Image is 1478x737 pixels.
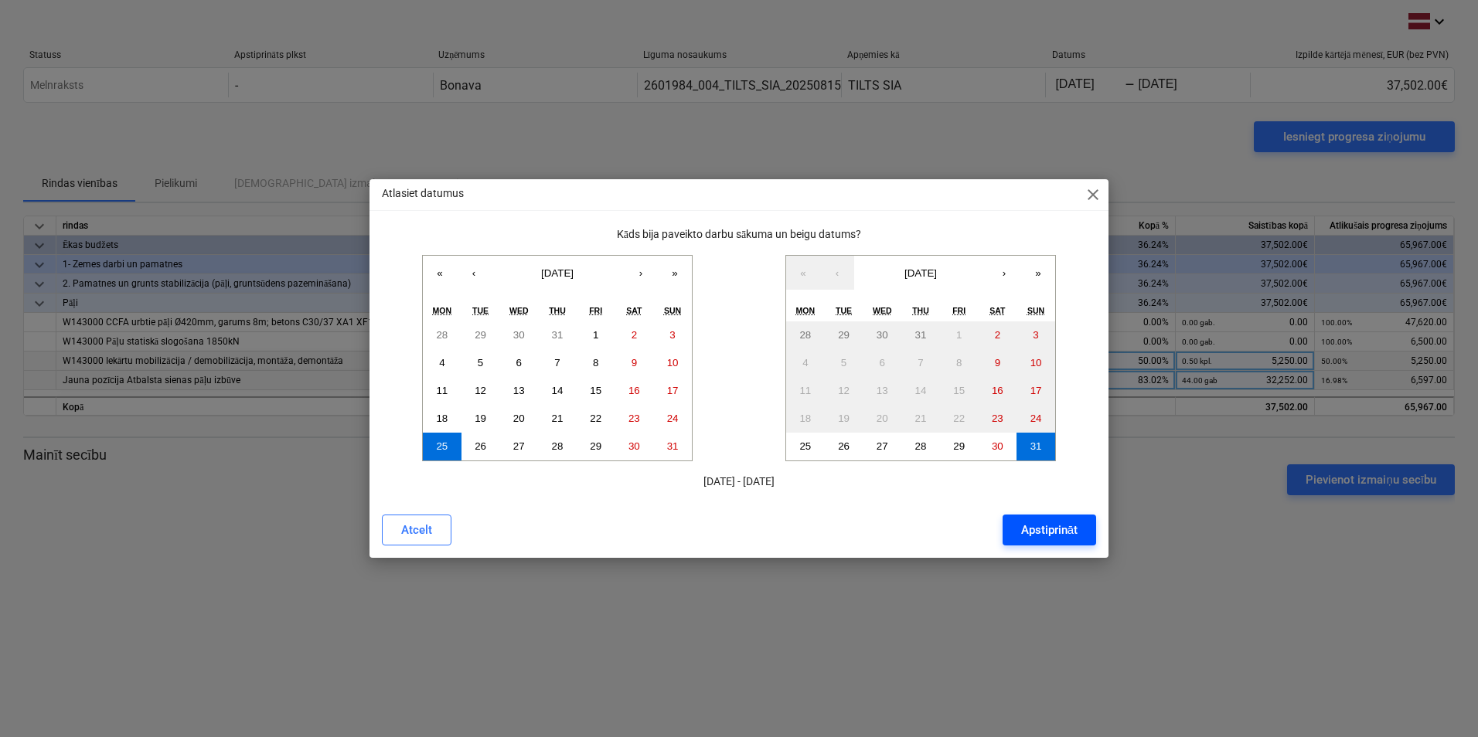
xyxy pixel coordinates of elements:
[841,357,846,368] abbr: August 5, 2025
[838,329,850,341] abbr: July 29, 2025
[995,357,1000,368] abbr: August 9, 2025
[590,385,601,396] abbr: August 15, 2025
[1017,377,1055,405] button: August 17, 2025
[1027,306,1044,315] abbr: Sunday
[653,349,692,377] button: August 10, 2025
[423,256,457,290] button: «
[1017,349,1055,377] button: August 10, 2025
[628,385,640,396] abbr: August 16, 2025
[863,405,901,433] button: August 20, 2025
[1030,440,1042,452] abbr: August 31, 2025
[1021,520,1078,540] div: Apstiprināt
[667,357,679,368] abbr: August 10, 2025
[915,413,927,424] abbr: August 21, 2025
[475,329,486,341] abbr: July 29, 2025
[478,357,483,368] abbr: August 5, 2025
[513,329,525,341] abbr: July 30, 2025
[915,329,927,341] abbr: July 31, 2025
[915,385,927,396] abbr: August 14, 2025
[912,306,929,315] abbr: Thursday
[658,256,692,290] button: »
[628,440,640,452] abbr: August 30, 2025
[615,321,654,349] button: August 2, 2025
[590,440,601,452] abbr: August 29, 2025
[987,256,1021,290] button: ›
[626,306,642,315] abbr: Saturday
[538,377,577,405] button: August 14, 2025
[901,433,940,460] button: August 28, 2025
[516,357,522,368] abbr: August 6, 2025
[904,267,937,279] span: [DATE]
[799,329,811,341] abbr: July 28, 2025
[538,405,577,433] button: August 21, 2025
[940,321,979,349] button: August 1, 2025
[577,349,615,377] button: August 8, 2025
[593,357,598,368] abbr: August 8, 2025
[382,515,451,545] button: Atcelt
[577,321,615,349] button: August 1, 2025
[577,405,615,433] button: August 22, 2025
[382,185,464,202] p: Atlasiet datumus
[499,433,538,460] button: August 27, 2025
[653,377,692,405] button: August 17, 2025
[989,306,1005,315] abbr: Saturday
[979,433,1017,460] button: August 30, 2025
[624,256,658,290] button: ›
[992,385,1003,396] abbr: August 16, 2025
[956,357,962,368] abbr: August 8, 2025
[786,321,825,349] button: July 28, 2025
[863,349,901,377] button: August 6, 2025
[653,321,692,349] button: August 3, 2025
[940,377,979,405] button: August 15, 2025
[513,413,525,424] abbr: August 20, 2025
[541,267,574,279] span: [DATE]
[786,405,825,433] button: August 18, 2025
[979,349,1017,377] button: August 9, 2025
[820,256,854,290] button: ‹
[877,413,888,424] abbr: August 20, 2025
[475,385,486,396] abbr: August 12, 2025
[538,349,577,377] button: August 7, 2025
[423,377,461,405] button: August 11, 2025
[589,306,602,315] abbr: Friday
[423,433,461,460] button: August 25, 2025
[1084,185,1102,204] span: close
[664,306,681,315] abbr: Sunday
[1021,256,1055,290] button: »
[838,440,850,452] abbr: August 26, 2025
[786,256,820,290] button: «
[836,306,852,315] abbr: Tuesday
[979,321,1017,349] button: August 2, 2025
[499,349,538,377] button: August 6, 2025
[439,357,444,368] abbr: August 4, 2025
[979,377,1017,405] button: August 16, 2025
[513,440,525,452] abbr: August 27, 2025
[475,413,486,424] abbr: August 19, 2025
[423,321,461,349] button: July 28, 2025
[1017,321,1055,349] button: August 3, 2025
[423,405,461,433] button: August 18, 2025
[953,385,965,396] abbr: August 15, 2025
[667,413,679,424] abbr: August 24, 2025
[577,377,615,405] button: August 15, 2025
[513,385,525,396] abbr: August 13, 2025
[992,413,1003,424] abbr: August 23, 2025
[786,377,825,405] button: August 11, 2025
[877,329,888,341] abbr: July 30, 2025
[901,349,940,377] button: August 7, 2025
[461,349,500,377] button: August 5, 2025
[433,306,452,315] abbr: Monday
[499,405,538,433] button: August 20, 2025
[1030,385,1042,396] abbr: August 17, 2025
[953,413,965,424] abbr: August 22, 2025
[863,377,901,405] button: August 13, 2025
[590,413,601,424] abbr: August 22, 2025
[552,329,564,341] abbr: July 31, 2025
[436,385,448,396] abbr: August 11, 2025
[901,377,940,405] button: August 14, 2025
[401,520,432,540] div: Atcelt
[854,256,987,290] button: [DATE]
[615,349,654,377] button: August 9, 2025
[877,385,888,396] abbr: August 13, 2025
[436,413,448,424] abbr: August 18, 2025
